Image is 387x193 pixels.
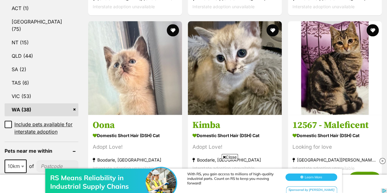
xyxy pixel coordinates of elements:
span: Close [221,154,238,160]
div: With RS, you gain access to millions of high-quality industrial parts. Count on RS to keep you mo... [187,15,279,29]
strong: Domestic Short Hair (DSH) Cat [192,131,277,140]
img: RS Means Reliability in Industrial Supply Chains [146,11,176,42]
img: 12567 - Maleficent - Domestic Short Hair (DSH) Cat [288,21,382,115]
a: WA (38) [5,103,78,116]
button: Learn More [285,17,337,24]
a: 12567 - Maleficent Domestic Short Hair (DSH) Cat Looking for love [GEOGRAPHIC_DATA][PERSON_NAME],... [288,115,382,177]
a: NT (15) [5,36,78,49]
strong: Boodarie, [GEOGRAPHIC_DATA] [192,155,277,164]
header: Pets near me within [5,148,78,154]
img: Oona - Domestic Short Hair (DSH) Cat [88,21,182,115]
strong: [GEOGRAPHIC_DATA][PERSON_NAME], [GEOGRAPHIC_DATA] [292,155,377,164]
strong: Boodarie, [GEOGRAPHIC_DATA] [93,155,177,164]
img: close_rtb.svg [379,158,385,164]
div: Looking for love [292,143,377,151]
a: [GEOGRAPHIC_DATA] (75) [5,15,78,35]
h3: Oona [93,119,177,131]
span: Interstate adoption unavailable [292,4,355,9]
button: favourite [267,24,279,36]
a: VIC (53) [5,90,78,103]
a: QLD (44) [5,49,78,62]
img: Kimba - Domestic Short Hair (DSH) Cat [188,21,282,115]
div: Adopt Love! [192,143,277,151]
span: Interstate adoption unavailable [93,4,155,9]
a: SA (2) [5,63,78,76]
strong: Domestic Short Hair (DSH) Cat [93,131,177,140]
a: TAS (6) [5,76,78,89]
a: Include pets available for interstate adoption [5,121,78,135]
button: favourite [367,24,379,36]
a: ACT (1) [5,2,78,15]
div: RS Means Reliability in Industrial Supply Chains [50,17,148,34]
a: Oona Domestic Short Hair (DSH) Cat Adopt Love! Boodarie, [GEOGRAPHIC_DATA] Interstate adoption un... [88,115,182,177]
span: Include pets available for interstate adoption [14,121,78,135]
div: Sponsored by [PERSON_NAME] [286,30,337,38]
h3: 12567 - Maleficent [292,119,377,131]
strong: Domestic Short Hair (DSH) Cat [292,131,377,140]
span: Interstate adoption unavailable [192,4,255,9]
a: Kimba Domestic Short Hair (DSH) Cat Adopt Love! Boodarie, [GEOGRAPHIC_DATA] Interstate adoption u... [188,115,282,177]
h3: Kimba [192,119,277,131]
div: Adopt Love! [93,143,177,151]
button: favourite [167,24,179,36]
